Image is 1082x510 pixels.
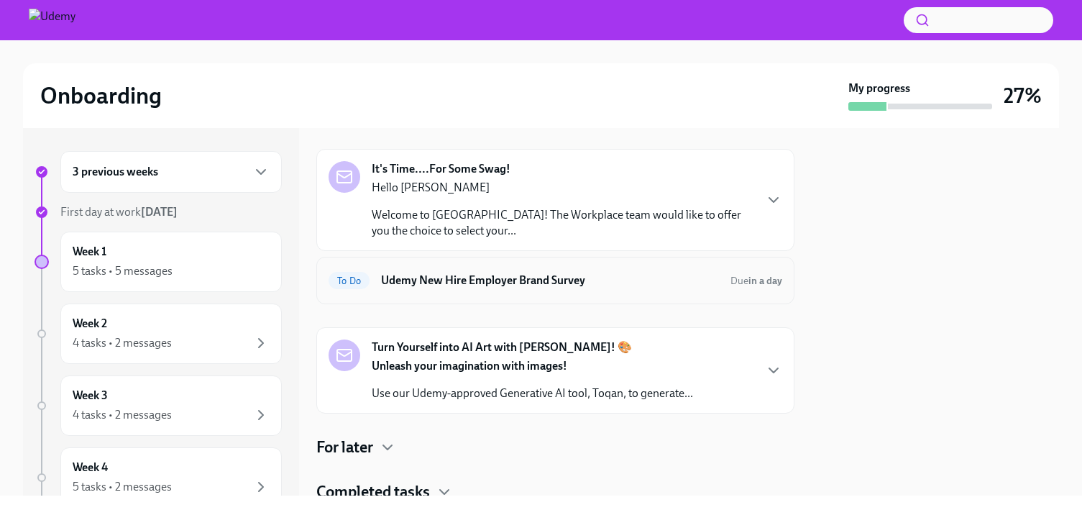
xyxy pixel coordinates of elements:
[35,447,282,508] a: Week 45 tasks • 2 messages
[73,388,108,404] h6: Week 3
[372,161,510,177] strong: It's Time....For Some Swag!
[316,481,430,503] h4: Completed tasks
[60,151,282,193] div: 3 previous weeks
[848,81,910,96] strong: My progress
[381,273,719,288] h6: Udemy New Hire Employer Brand Survey
[372,180,753,196] p: Hello [PERSON_NAME]
[730,275,782,287] span: Due
[73,164,158,180] h6: 3 previous weeks
[35,232,282,292] a: Week 15 tasks • 5 messages
[730,274,782,288] span: August 16th, 2025 09:00
[29,9,75,32] img: Udemy
[73,244,106,260] h6: Week 1
[73,407,172,423] div: 4 tasks • 2 messages
[73,479,172,495] div: 5 tasks • 2 messages
[35,375,282,436] a: Week 34 tasks • 2 messages
[73,316,107,332] h6: Week 2
[35,204,282,220] a: First day at work[DATE]
[35,304,282,364] a: Week 24 tasks • 2 messages
[40,81,162,110] h2: Onboarding
[316,481,794,503] div: Completed tasks
[73,263,173,279] div: 5 tasks • 5 messages
[316,437,373,458] h4: For later
[73,460,108,475] h6: Week 4
[372,207,753,239] p: Welcome to [GEOGRAPHIC_DATA]! The Workplace team would like to offer you the choice to select you...
[329,276,370,286] span: To Do
[372,340,632,355] strong: Turn Yourself into AI Art with [PERSON_NAME]! 🎨
[141,205,178,219] strong: [DATE]
[372,359,567,373] strong: Unleash your imagination with images!
[316,437,794,458] div: For later
[60,205,178,219] span: First day at work
[748,275,782,287] strong: in a day
[1004,83,1042,109] h3: 27%
[372,386,693,401] p: Use our Udemy-approved Generative AI tool, Toqan, to generate...
[73,335,172,351] div: 4 tasks • 2 messages
[329,269,782,292] a: To DoUdemy New Hire Employer Brand SurveyDuein a day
